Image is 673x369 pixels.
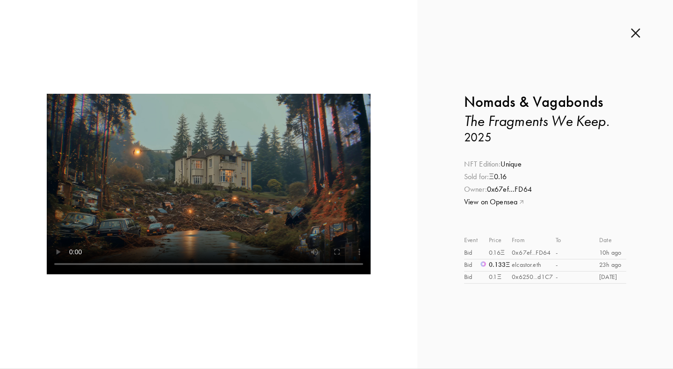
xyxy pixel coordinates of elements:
div: 0.1 Ξ [489,272,512,282]
div: elcastor.eth [512,260,555,270]
div: Price [489,235,512,247]
div: - [556,260,599,270]
div: Event [464,235,489,247]
div: - [556,272,599,282]
div: 0x6250...d1C7 [512,272,555,282]
h3: 2025 [464,130,626,145]
span: Sold for: [464,172,489,181]
div: From [512,235,555,247]
div: Unique [464,159,626,169]
div: Bid [464,260,489,270]
div: [DATE] [599,272,626,282]
a: View on Opensea [464,197,626,207]
div: Date [599,235,626,247]
div: 10h ago [599,248,626,258]
span: NFT Edition: [464,160,501,168]
a: Bid0.16Ξ0x67ef...FD64-10h ago [464,247,626,259]
img: link icon [520,199,525,204]
span: Owner: [464,185,487,194]
b: Nomads & Vagabonds [464,93,604,111]
span: Ξ [489,172,494,181]
a: Bid0.1Ξ0x6250...d1C7-[DATE] [464,272,626,284]
div: - [556,248,599,258]
div: 0x67ef...FD64 [512,248,555,258]
img: cross.b43b024a.svg [631,28,640,38]
a: Bid0.133Ξelcastor.eth-23h ago [464,259,626,272]
div: 23h ago [599,260,626,270]
div: 0x67ef...FD64 [464,184,626,195]
div: 0.16 Ξ [489,248,512,258]
div: 0.133 Ξ [489,260,512,270]
div: To [556,235,599,247]
i: The Fragments We Keep. [464,112,609,130]
div: Bid [464,248,489,258]
div: 0.16 [464,172,626,182]
div: Bid [464,272,489,282]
